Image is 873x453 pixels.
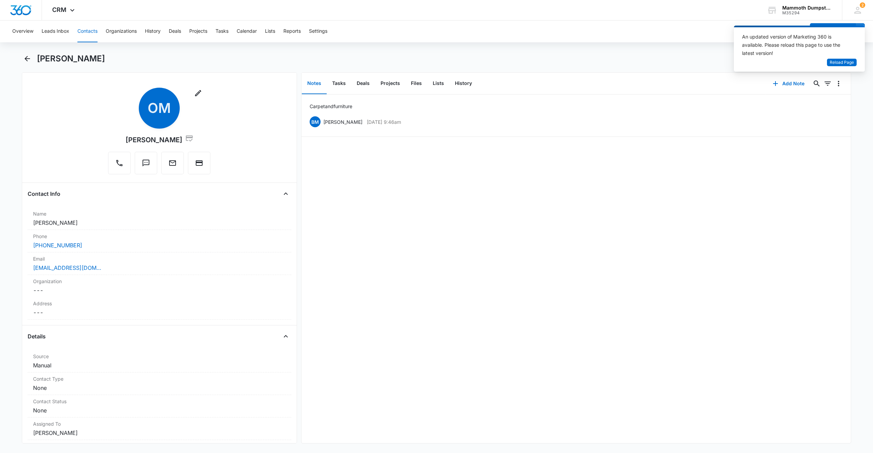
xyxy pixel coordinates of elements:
[309,20,327,42] button: Settings
[742,33,848,57] div: An updated version of Marketing 360 is available. Please reload this page to use the latest version!
[265,20,275,42] button: Lists
[135,162,157,168] a: Text
[33,361,286,369] dd: Manual
[33,278,286,285] label: Organization
[830,59,854,66] span: Reload Page
[33,353,286,360] label: Source
[189,20,207,42] button: Projects
[827,59,857,67] button: Reload Page
[427,73,449,94] button: Lists
[405,73,427,94] button: Files
[33,255,286,262] label: Email
[367,118,401,126] p: [DATE] 9:46am
[33,420,286,427] label: Assigned To
[237,20,257,42] button: Calendar
[860,2,865,8] span: 2
[375,73,405,94] button: Projects
[28,395,291,418] div: Contact StatusNone
[33,384,286,392] dd: None
[28,297,291,320] div: Address---
[188,162,210,168] a: Charge
[860,2,865,8] div: notifications count
[22,53,33,64] button: Back
[33,406,286,414] dd: None
[161,152,184,174] button: Email
[161,162,184,168] a: Email
[310,103,352,110] p: Carpet and furniture
[12,20,33,42] button: Overview
[28,230,291,252] div: Phone[PHONE_NUMBER]
[108,152,131,174] button: Call
[327,73,351,94] button: Tasks
[310,116,321,127] span: BM
[37,54,105,64] h1: [PERSON_NAME]
[449,73,477,94] button: History
[782,5,832,11] div: account name
[108,162,131,168] a: Call
[28,275,291,297] div: Organization---
[33,308,286,317] dd: ---
[833,78,844,89] button: Overflow Menu
[766,75,811,92] button: Add Note
[139,88,180,129] span: OM
[323,118,362,126] p: [PERSON_NAME]
[28,372,291,395] div: Contact TypeNone
[188,152,210,174] button: Charge
[28,207,291,230] div: Name[PERSON_NAME]
[28,418,291,440] div: Assigned To[PERSON_NAME]
[33,443,286,450] label: Tags
[33,398,286,405] label: Contact Status
[33,241,82,249] a: [PHONE_NUMBER]
[169,20,181,42] button: Deals
[33,300,286,307] label: Address
[33,264,101,272] a: [EMAIL_ADDRESS][DOMAIN_NAME]
[28,190,60,198] h4: Contact Info
[351,73,375,94] button: Deals
[33,375,286,382] label: Contact Type
[302,73,327,94] button: Notes
[811,78,822,89] button: Search...
[810,23,856,40] button: Add Contact
[145,20,161,42] button: History
[280,188,291,199] button: Close
[216,20,228,42] button: Tasks
[822,78,833,89] button: Filters
[33,233,286,240] label: Phone
[280,331,291,342] button: Close
[28,252,291,275] div: Email[EMAIL_ADDRESS][DOMAIN_NAME]
[33,210,286,217] label: Name
[782,11,832,15] div: account id
[77,20,98,42] button: Contacts
[28,350,291,372] div: SourceManual
[28,332,46,340] h4: Details
[33,429,286,437] dd: [PERSON_NAME]
[42,20,69,42] button: Leads Inbox
[106,20,137,42] button: Organizations
[52,6,66,13] span: CRM
[135,152,157,174] button: Text
[283,20,301,42] button: Reports
[33,286,286,294] dd: ---
[33,219,286,227] dd: [PERSON_NAME]
[125,134,193,145] div: [PERSON_NAME]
